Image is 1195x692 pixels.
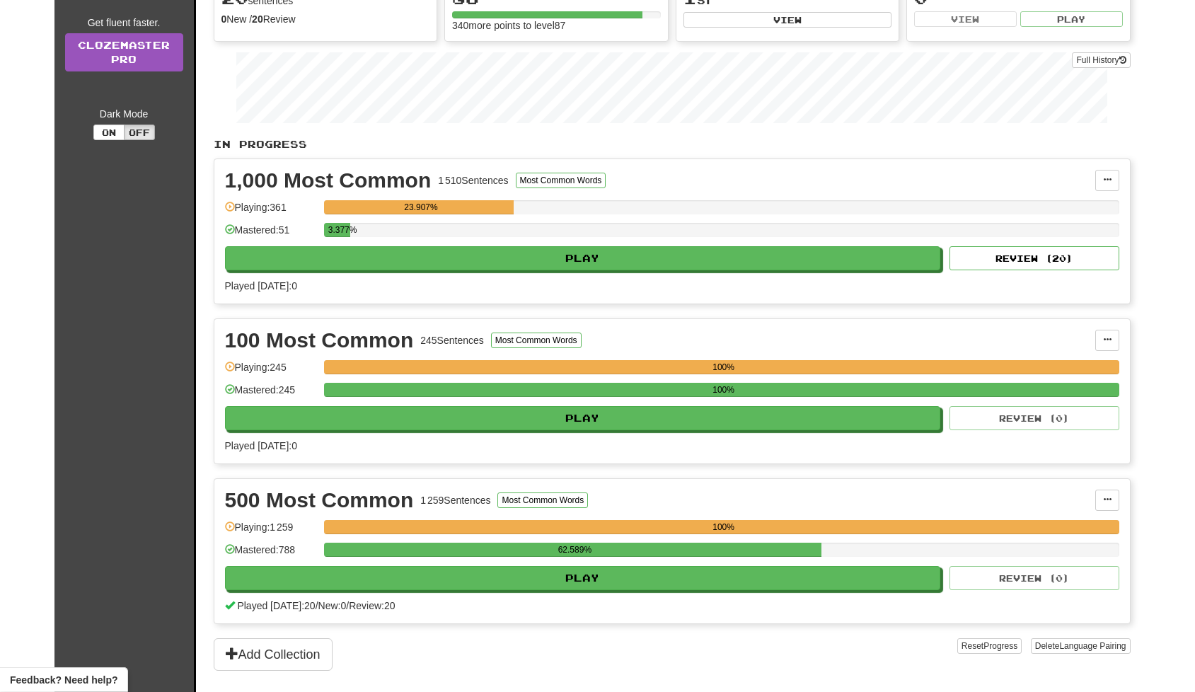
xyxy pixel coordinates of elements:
[420,333,484,347] div: 245 Sentences
[491,333,582,348] button: Most Common Words
[328,223,351,237] div: 3.377%
[225,520,317,543] div: Playing: 1 259
[328,520,1119,534] div: 100%
[452,18,661,33] div: 340 more points to level 87
[328,200,514,214] div: 23.907%
[346,600,349,611] span: /
[237,600,315,611] span: Played [DATE]: 20
[221,12,430,26] div: New / Review
[65,33,183,71] a: ClozemasterPro
[65,107,183,121] div: Dark Mode
[225,360,317,384] div: Playing: 245
[914,11,1017,27] button: View
[225,383,317,406] div: Mastered: 245
[124,125,155,140] button: Off
[497,492,588,508] button: Most Common Words
[214,638,333,671] button: Add Collection
[349,600,395,611] span: Review: 20
[949,406,1119,430] button: Review (0)
[683,12,892,28] button: View
[225,406,941,430] button: Play
[420,493,490,507] div: 1 259 Sentences
[1031,638,1131,654] button: DeleteLanguage Pairing
[318,600,347,611] span: New: 0
[328,360,1119,374] div: 100%
[225,246,941,270] button: Play
[225,280,297,292] span: Played [DATE]: 0
[225,200,317,224] div: Playing: 361
[221,13,227,25] strong: 0
[328,383,1119,397] div: 100%
[225,330,414,351] div: 100 Most Common
[214,137,1131,151] p: In Progress
[225,440,297,451] span: Played [DATE]: 0
[225,223,317,246] div: Mastered: 51
[225,566,941,590] button: Play
[225,490,414,511] div: 500 Most Common
[93,125,125,140] button: On
[225,543,317,566] div: Mastered: 788
[1072,52,1130,68] button: Full History
[438,173,508,188] div: 1 510 Sentences
[316,600,318,611] span: /
[10,673,117,687] span: Open feedback widget
[516,173,606,188] button: Most Common Words
[1059,641,1126,651] span: Language Pairing
[957,638,1022,654] button: ResetProgress
[328,543,821,557] div: 62.589%
[983,641,1017,651] span: Progress
[1020,11,1123,27] button: Play
[949,246,1119,270] button: Review (20)
[225,170,432,191] div: 1,000 Most Common
[65,16,183,30] div: Get fluent faster.
[949,566,1119,590] button: Review (0)
[252,13,263,25] strong: 20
